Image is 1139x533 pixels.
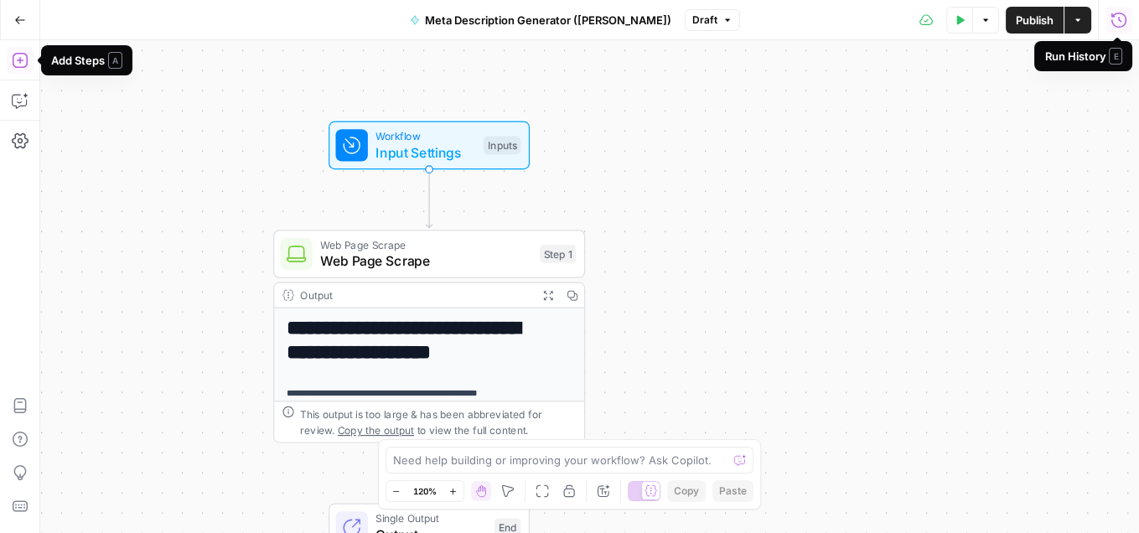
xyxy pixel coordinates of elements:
div: Run History [1044,48,1122,65]
span: Copy [674,484,699,499]
button: Copy [667,480,706,502]
div: Step 1 [540,245,576,263]
span: Meta Description Generator ([PERSON_NAME]) [425,12,671,28]
div: Add Steps [51,52,122,69]
span: Input Settings [375,142,475,163]
div: This output is too large & has been abbreviated for review. to view the full content. [300,406,576,437]
div: WorkflowInput SettingsInputs [273,122,585,170]
button: Meta Description Generator ([PERSON_NAME]) [400,7,681,34]
button: Paste [712,480,753,502]
span: Copy the output [338,424,414,436]
div: Inputs [484,137,520,155]
span: Draft [692,13,717,28]
g: Edge from start to step_1 [426,168,432,228]
span: A [108,52,122,69]
button: Draft [685,9,740,31]
span: 120% [413,484,437,498]
div: Output [300,287,530,303]
button: Publish [1006,7,1064,34]
span: Publish [1016,12,1054,28]
span: Workflow [375,128,475,144]
span: Web Page Scrape [320,237,531,253]
span: E [1109,48,1122,65]
span: Single Output [375,510,486,526]
span: Web Page Scrape [320,251,531,271]
span: Paste [719,484,747,499]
